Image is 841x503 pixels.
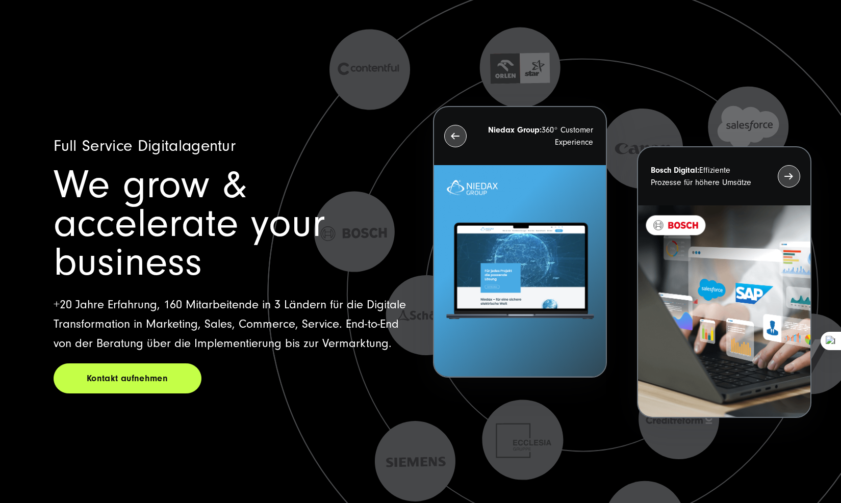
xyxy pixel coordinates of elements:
button: Bosch Digital:Effiziente Prozesse für höhere Umsätze BOSCH - Kundeprojekt - Digital Transformatio... [637,146,811,418]
p: +20 Jahre Erfahrung, 160 Mitarbeitende in 3 Ländern für die Digitale Transformation in Marketing,... [54,295,409,353]
p: Effiziente Prozesse für höhere Umsätze [651,164,759,189]
img: Letztes Projekt von Niedax. Ein Laptop auf dem die Niedax Website geöffnet ist, auf blauem Hinter... [434,165,606,377]
h1: We grow & accelerate your business [54,166,409,282]
p: 360° Customer Experience [485,124,593,148]
a: Kontakt aufnehmen [54,363,201,393]
button: Niedax Group:360° Customer Experience Letztes Projekt von Niedax. Ein Laptop auf dem die Niedax W... [433,106,607,378]
img: BOSCH - Kundeprojekt - Digital Transformation Agentur SUNZINET [638,205,810,417]
strong: Niedax Group: [488,125,542,135]
strong: Bosch Digital: [651,166,699,175]
span: Full Service Digitalagentur [54,137,236,155]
